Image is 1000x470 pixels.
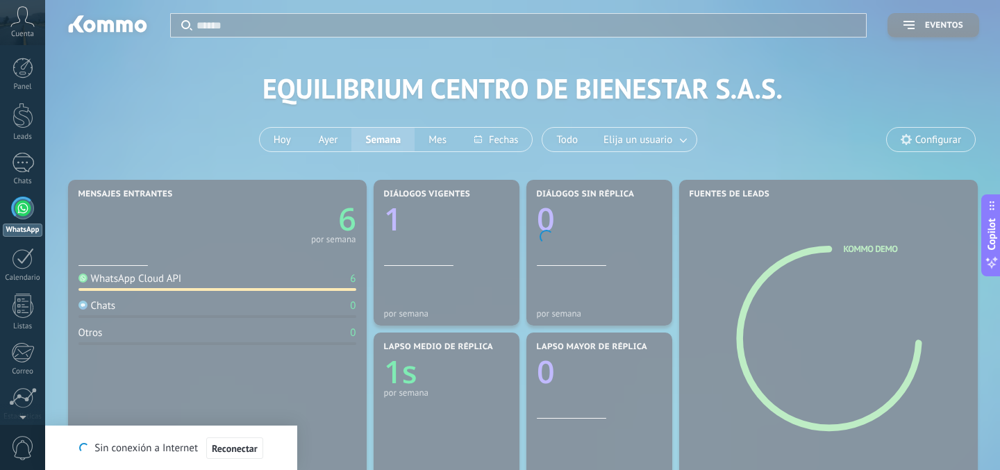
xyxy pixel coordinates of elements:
div: Leads [3,133,43,142]
span: Reconectar [212,444,258,453]
div: Chats [3,177,43,186]
button: Reconectar [206,437,263,460]
div: Sin conexión a Internet [79,437,262,460]
div: Correo [3,367,43,376]
span: Cuenta [11,30,34,39]
div: Panel [3,83,43,92]
div: WhatsApp [3,224,42,237]
div: Listas [3,322,43,331]
span: Copilot [985,218,999,250]
div: Calendario [3,274,43,283]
